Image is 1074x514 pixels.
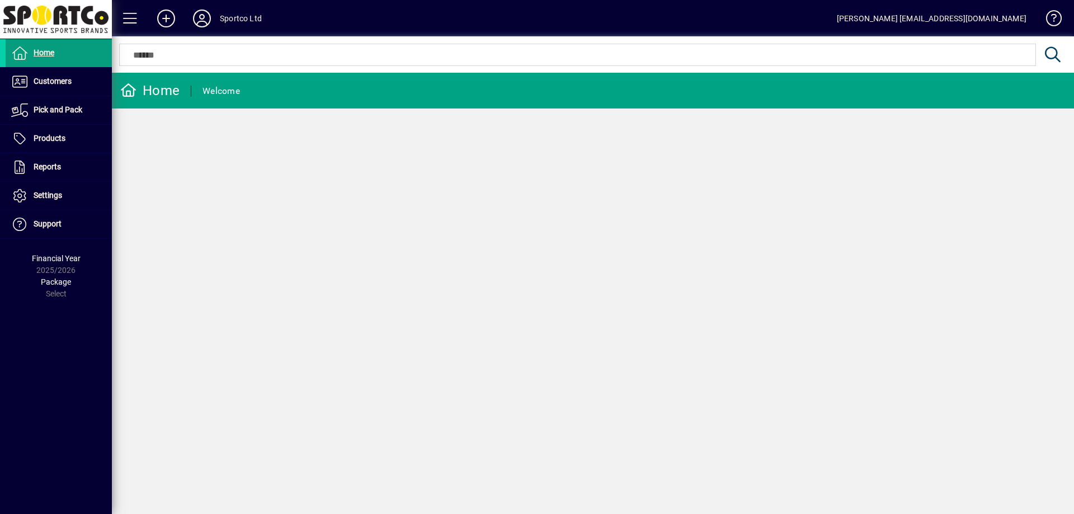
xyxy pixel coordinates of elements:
[120,82,180,100] div: Home
[837,10,1026,27] div: [PERSON_NAME] [EMAIL_ADDRESS][DOMAIN_NAME]
[34,162,61,171] span: Reports
[6,96,112,124] a: Pick and Pack
[6,153,112,181] a: Reports
[41,277,71,286] span: Package
[6,68,112,96] a: Customers
[34,77,72,86] span: Customers
[6,182,112,210] a: Settings
[34,134,65,143] span: Products
[6,125,112,153] a: Products
[34,48,54,57] span: Home
[34,191,62,200] span: Settings
[202,82,240,100] div: Welcome
[34,105,82,114] span: Pick and Pack
[184,8,220,29] button: Profile
[220,10,262,27] div: Sportco Ltd
[148,8,184,29] button: Add
[1038,2,1060,39] a: Knowledge Base
[32,254,81,263] span: Financial Year
[6,210,112,238] a: Support
[34,219,62,228] span: Support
